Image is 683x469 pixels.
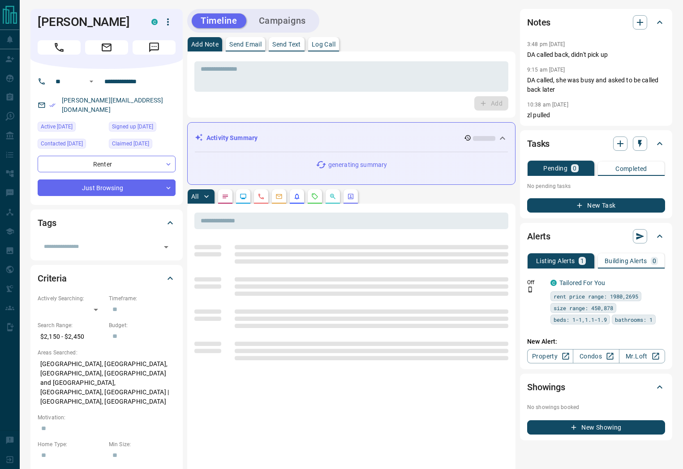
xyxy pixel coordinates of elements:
svg: Push Notification Only [527,286,533,293]
span: Message [133,40,176,55]
svg: Requests [311,193,318,200]
p: New Alert: [527,337,665,346]
p: Search Range: [38,321,104,329]
svg: Listing Alerts [293,193,301,200]
svg: Notes [222,193,229,200]
p: generating summary [328,160,387,170]
p: Building Alerts [605,258,647,264]
div: Sun Jun 18 2023 [109,122,176,134]
span: size range: 450,878 [554,303,613,312]
p: No showings booked [527,403,665,411]
span: bathrooms: 1 [615,315,653,324]
span: rent price range: 1980,2695 [554,292,638,301]
div: Just Browsing [38,179,176,196]
p: Budget: [109,321,176,329]
p: 10:38 am [DATE] [527,102,568,108]
p: [GEOGRAPHIC_DATA], [GEOGRAPHIC_DATA], [GEOGRAPHIC_DATA], [GEOGRAPHIC_DATA] and [GEOGRAPHIC_DATA],... [38,357,176,409]
p: Log Call [312,41,335,47]
p: 3:48 pm [DATE] [527,41,565,47]
div: Notes [527,12,665,33]
p: Activity Summary [206,133,258,143]
p: DA called back, didn't pick up [527,50,665,60]
p: Min Size: [109,440,176,448]
div: condos.ca [550,280,557,286]
div: Activity Summary [195,130,508,146]
button: New Task [527,198,665,213]
h2: Tags [38,216,56,230]
div: Renter [38,156,176,172]
span: Active [DATE] [41,122,73,131]
p: Home Type: [38,440,104,448]
p: DA called, she was busy and asked to be called back later [527,76,665,94]
p: Pending [543,165,567,171]
p: $2,150 - $2,450 [38,329,104,344]
div: Alerts [527,226,665,247]
p: No pending tasks [527,179,665,193]
button: New Showing [527,420,665,435]
span: beds: 1-1,1.1-1.9 [554,315,607,324]
p: 0 [573,165,576,171]
svg: Email Verified [49,102,56,108]
span: Email [85,40,128,55]
span: Signed up [DATE] [112,122,153,131]
p: Send Email [229,41,262,47]
button: Open [160,241,172,253]
p: Timeframe: [109,294,176,303]
svg: Agent Actions [347,193,354,200]
svg: Calls [258,193,265,200]
div: Thu Aug 14 2025 [38,139,104,151]
p: Actively Searching: [38,294,104,303]
h1: [PERSON_NAME] [38,15,138,29]
svg: Emails [275,193,283,200]
p: Send Text [272,41,301,47]
p: 0 [653,258,656,264]
p: Add Note [191,41,219,47]
div: Tasks [527,133,665,154]
p: Off [527,278,545,286]
a: Condos [573,349,619,363]
span: Claimed [DATE] [112,139,149,148]
h2: Tasks [527,136,550,151]
h2: Notes [527,15,550,30]
p: Motivation: [38,414,176,422]
svg: Lead Browsing Activity [240,193,247,200]
h2: Showings [527,380,565,394]
a: Tailored For You [559,279,605,286]
a: Property [527,349,573,363]
p: Completed [615,166,647,172]
h2: Criteria [38,271,67,286]
svg: Opportunities [329,193,336,200]
a: [PERSON_NAME][EMAIL_ADDRESS][DOMAIN_NAME] [62,97,163,113]
div: Criteria [38,268,176,289]
div: Mon Sep 15 2025 [38,122,104,134]
div: Wed Aug 13 2025 [109,139,176,151]
h2: Alerts [527,229,550,243]
button: Open [86,76,97,87]
span: Call [38,40,81,55]
button: Timeline [192,13,246,28]
a: Mr.Loft [619,349,665,363]
div: condos.ca [151,19,158,25]
button: Campaigns [250,13,315,28]
p: 1 [580,258,584,264]
p: zl pulled [527,111,665,120]
span: Contacted [DATE] [41,139,83,148]
p: Areas Searched: [38,349,176,357]
p: Listing Alerts [536,258,575,264]
div: Showings [527,376,665,398]
p: All [191,193,198,200]
p: 9:15 am [DATE] [527,67,565,73]
div: Tags [38,212,176,234]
